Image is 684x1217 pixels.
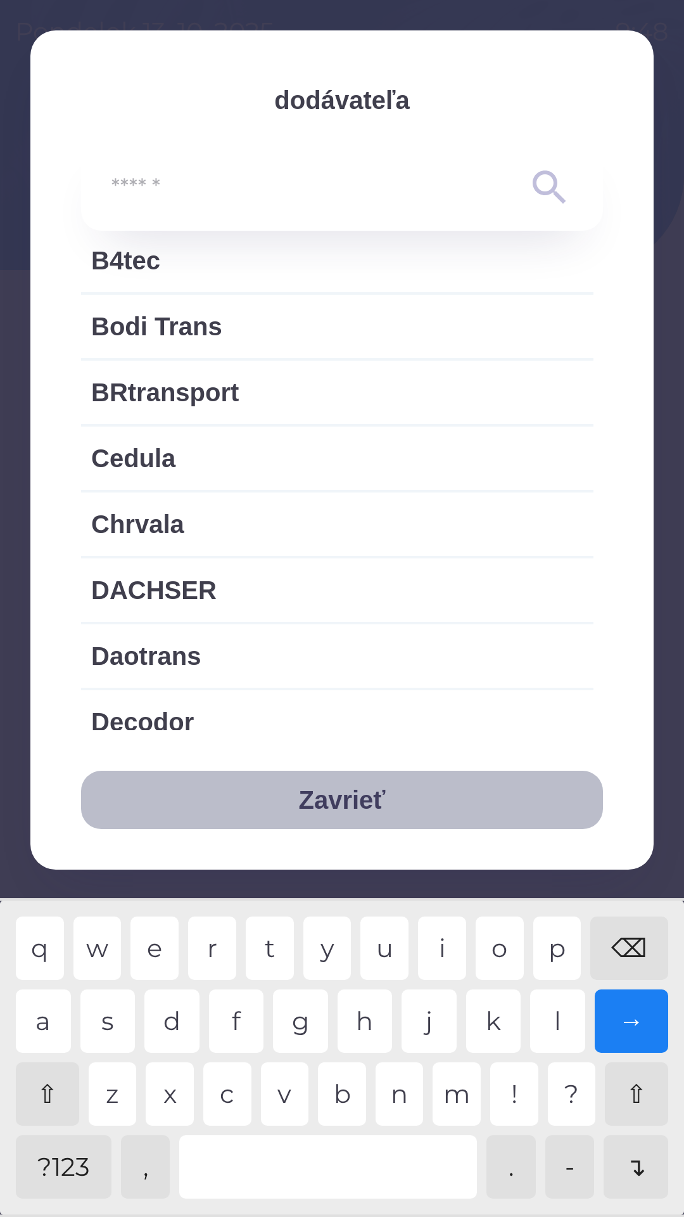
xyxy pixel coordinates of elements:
[81,229,593,292] div: B4tec
[91,373,583,411] span: BRtransport
[91,439,583,477] span: Cedula
[91,505,583,543] span: Chrvala
[91,637,583,675] span: Daotrans
[91,703,583,741] span: Decodor
[81,81,603,119] p: dodávateľa
[91,571,583,609] span: DACHSER
[91,241,583,280] span: B4tec
[81,295,593,358] div: Bodi Trans
[81,771,603,829] button: Zavrieť
[91,307,583,345] span: Bodi Trans
[81,493,593,556] div: Chrvala
[81,558,593,622] div: DACHSER
[81,624,593,688] div: Daotrans
[81,361,593,424] div: BRtransport
[81,690,593,754] div: Decodor
[81,427,593,490] div: Cedula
